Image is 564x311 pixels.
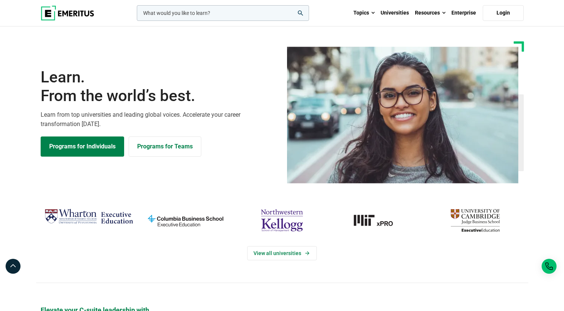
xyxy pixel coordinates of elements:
a: Explore Programs [41,136,124,157]
span: From the world’s best. [41,87,278,105]
img: northwestern-kellogg [237,206,327,235]
img: MIT xPRO [334,206,423,235]
input: woocommerce-product-search-field-0 [137,5,309,21]
h1: Learn. [41,68,278,106]
p: Learn from top universities and leading global voices. Accelerate your career transformation [DATE]. [41,110,278,129]
a: Login [483,5,524,21]
a: View Universities [247,246,317,260]
img: Wharton Executive Education [44,206,133,228]
img: Learn from the world's best [287,47,519,183]
img: cambridge-judge-business-school [431,206,520,235]
a: Explore for Business [129,136,201,157]
a: MIT-xPRO [334,206,423,235]
img: columbia-business-school [141,206,230,235]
